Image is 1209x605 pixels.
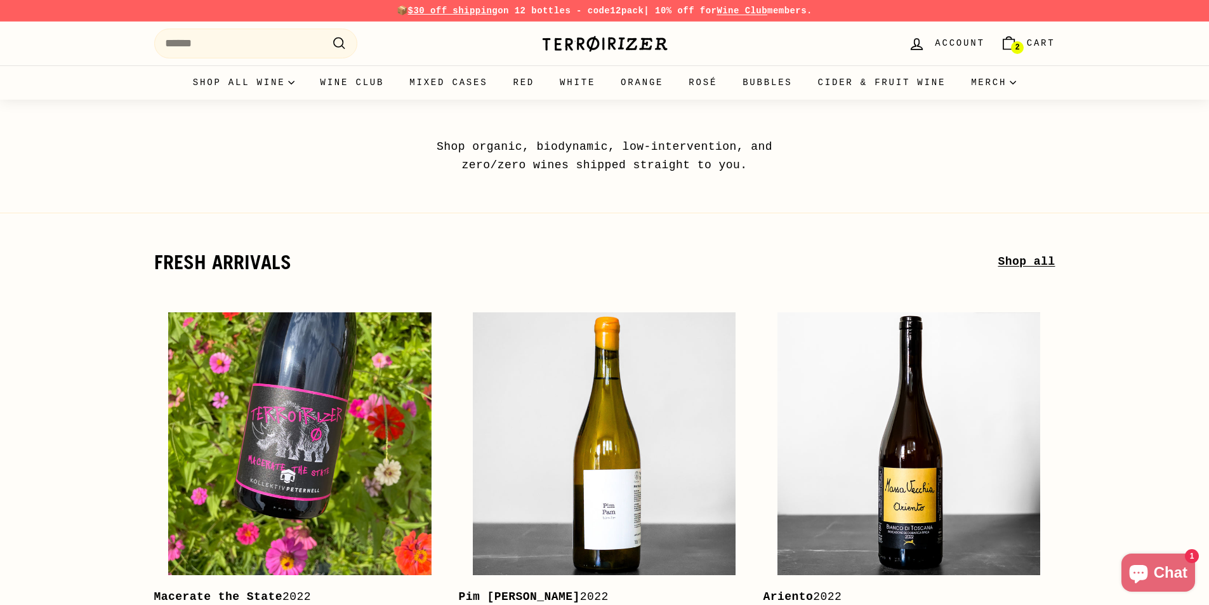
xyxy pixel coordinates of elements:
[307,65,397,100] a: Wine Club
[1027,36,1055,50] span: Cart
[763,590,813,603] b: Ariento
[993,25,1063,62] a: Cart
[154,4,1055,18] p: 📦 on 12 bottles - code | 10% off for members.
[154,251,998,273] h2: fresh arrivals
[958,65,1029,100] summary: Merch
[408,6,498,16] span: $30 off shipping
[1015,43,1019,52] span: 2
[180,65,308,100] summary: Shop all wine
[676,65,730,100] a: Rosé
[458,590,579,603] b: Pim [PERSON_NAME]
[547,65,608,100] a: White
[935,36,984,50] span: Account
[129,65,1081,100] div: Primary
[500,65,547,100] a: Red
[717,6,767,16] a: Wine Club
[397,65,500,100] a: Mixed Cases
[805,65,959,100] a: Cider & Fruit Wine
[154,590,283,603] b: Macerate the State
[1118,554,1199,595] inbox-online-store-chat: Shopify online store chat
[408,138,802,175] p: Shop organic, biodynamic, low-intervention, and zero/zero wines shipped straight to you.
[608,65,676,100] a: Orange
[998,253,1055,271] a: Shop all
[610,6,644,16] strong: 12pack
[730,65,805,100] a: Bubbles
[901,25,992,62] a: Account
